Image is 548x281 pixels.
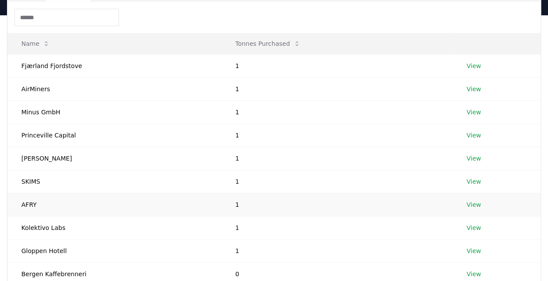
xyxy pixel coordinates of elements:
a: View [466,200,481,209]
td: 1 [221,239,453,262]
a: View [466,270,481,278]
td: Minus GmbH [7,100,221,123]
a: View [466,247,481,255]
a: View [466,85,481,93]
td: [PERSON_NAME] [7,147,221,170]
td: 1 [221,193,453,216]
td: 1 [221,147,453,170]
td: Fjærland Fjordstove [7,54,221,77]
button: Name [14,35,57,52]
td: 1 [221,170,453,193]
a: View [466,177,481,186]
td: AFRY [7,193,221,216]
td: 1 [221,123,453,147]
a: View [466,223,481,232]
td: Kolektivo Labs [7,216,221,239]
td: 1 [221,216,453,239]
td: Princeville Capital [7,123,221,147]
a: View [466,131,481,140]
a: View [466,154,481,163]
td: 1 [221,77,453,100]
td: Gloppen Hotell [7,239,221,262]
button: Tonnes Purchased [228,35,307,52]
td: SKIMS [7,170,221,193]
td: AirMiners [7,77,221,100]
a: View [466,108,481,117]
a: View [466,62,481,70]
td: 1 [221,54,453,77]
td: 1 [221,100,453,123]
